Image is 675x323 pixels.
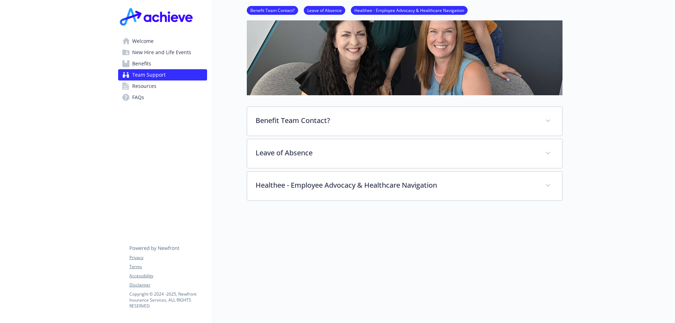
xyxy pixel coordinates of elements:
a: Welcome [118,35,207,47]
span: FAQs [132,92,144,103]
a: Privacy [129,254,207,261]
span: Resources [132,80,156,92]
a: Disclaimer [129,282,207,288]
span: New Hire and Life Events [132,47,191,58]
div: Leave of Absence [247,139,562,168]
a: Terms [129,264,207,270]
p: Leave of Absence [256,148,537,158]
a: Team Support [118,69,207,80]
a: Benefit Team Contact? [247,7,298,13]
a: Leave of Absence [304,7,345,13]
a: Benefits [118,58,207,69]
a: Healthee - Employee Advocacy & Healthcare Navigation [351,7,468,13]
p: Healthee - Employee Advocacy & Healthcare Navigation [256,180,537,190]
span: Welcome [132,35,154,47]
span: Benefits [132,58,151,69]
a: Accessibility [129,273,207,279]
span: Team Support [132,69,166,80]
a: FAQs [118,92,207,103]
div: Benefit Team Contact? [247,107,562,136]
div: Healthee - Employee Advocacy & Healthcare Navigation [247,172,562,200]
a: Resources [118,80,207,92]
p: Copyright © 2024 - 2025 , Newfront Insurance Services, ALL RIGHTS RESERVED [129,291,207,309]
p: Benefit Team Contact? [256,115,537,126]
a: New Hire and Life Events [118,47,207,58]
